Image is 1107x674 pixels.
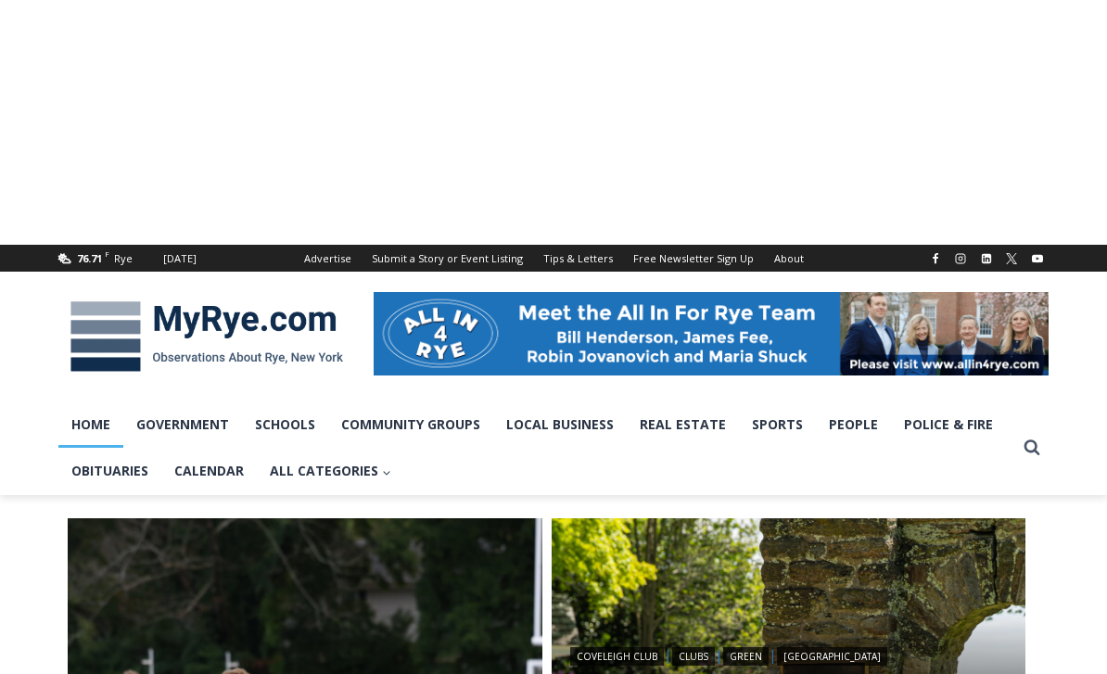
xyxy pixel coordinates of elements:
a: Obituaries [58,448,161,494]
a: Advertise [294,245,362,272]
a: [GEOGRAPHIC_DATA] [777,647,887,666]
nav: Secondary Navigation [294,245,814,272]
a: Police & Fire [891,401,1006,448]
a: Green [723,647,769,666]
a: People [816,401,891,448]
a: Clubs [672,647,715,666]
nav: Primary Navigation [58,401,1015,495]
a: Linkedin [975,248,998,270]
a: All Categories [257,448,404,494]
a: Schools [242,401,328,448]
img: MyRye.com [58,288,355,385]
a: About [764,245,814,272]
a: Coveleigh Club [570,647,664,666]
a: Calendar [161,448,257,494]
a: Local Business [493,401,627,448]
a: Sports [739,401,816,448]
div: | | | [570,643,1008,666]
span: All Categories [270,461,391,481]
a: Community Groups [328,401,493,448]
a: Submit a Story or Event Listing [362,245,533,272]
a: Real Estate [627,401,739,448]
img: All in for Rye [374,292,1049,375]
a: Tips & Letters [533,245,623,272]
span: F [105,248,109,259]
a: Instagram [949,248,972,270]
button: View Search Form [1015,431,1049,464]
a: Home [58,401,123,448]
div: Rye [114,250,133,267]
div: [DATE] [163,250,197,267]
a: Facebook [924,248,947,270]
a: Government [123,401,242,448]
a: X [1000,248,1023,270]
span: 76.71 [77,251,102,265]
a: YouTube [1026,248,1049,270]
a: Free Newsletter Sign Up [623,245,764,272]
